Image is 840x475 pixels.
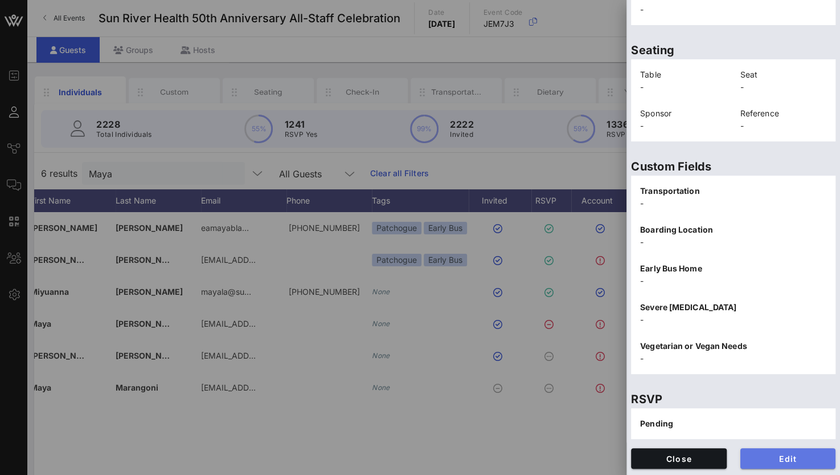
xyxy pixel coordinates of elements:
p: - [640,352,826,365]
span: - [640,5,644,14]
p: - [640,275,826,287]
p: Seat [740,68,827,81]
p: - [640,81,727,94]
span: Edit [749,454,827,464]
p: - [640,314,826,326]
p: Sponsor [640,107,727,120]
button: Close [631,448,727,469]
p: - [740,120,827,132]
p: Vegetarian or Vegan Needs [640,340,826,352]
p: Boarding Location [640,224,826,236]
button: Edit [740,448,836,469]
span: Close [640,454,718,464]
p: - [740,81,827,94]
p: - [640,120,727,132]
p: Reference [740,107,827,120]
p: - [640,236,826,249]
p: Severe [MEDICAL_DATA] [640,301,826,314]
span: Pending [640,419,673,428]
p: - [640,197,826,210]
p: Seating [631,41,835,59]
p: Custom Fields [631,157,835,176]
p: Transportation [640,185,826,197]
p: RSVP [631,390,835,408]
p: Table [640,68,727,81]
p: Early Bus Home [640,262,826,275]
